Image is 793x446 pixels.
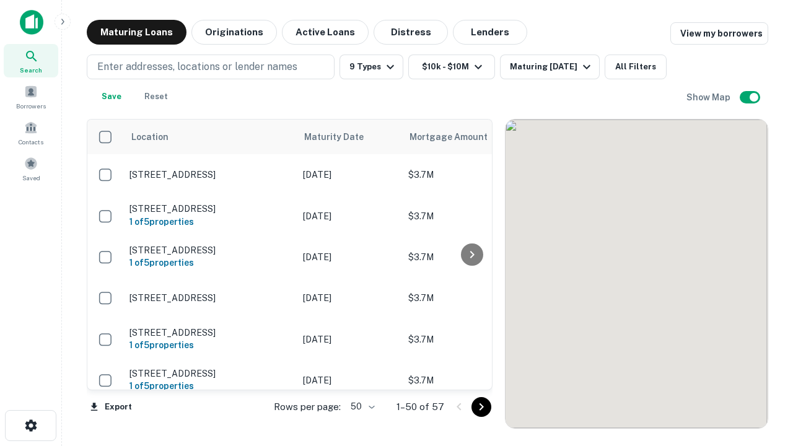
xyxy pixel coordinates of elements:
[297,120,402,154] th: Maturity Date
[303,168,396,181] p: [DATE]
[129,169,291,180] p: [STREET_ADDRESS]
[303,209,396,223] p: [DATE]
[129,327,291,338] p: [STREET_ADDRESS]
[408,250,532,264] p: $3.7M
[408,333,532,346] p: $3.7M
[303,333,396,346] p: [DATE]
[303,250,396,264] p: [DATE]
[304,129,380,144] span: Maturity Date
[396,400,444,414] p: 1–50 of 57
[408,374,532,387] p: $3.7M
[500,55,600,79] button: Maturing [DATE]
[408,168,532,181] p: $3.7M
[20,10,43,35] img: capitalize-icon.png
[408,291,532,305] p: $3.7M
[605,55,667,79] button: All Filters
[22,173,40,183] span: Saved
[731,347,793,406] iframe: Chat Widget
[129,256,291,269] h6: 1 of 5 properties
[453,20,527,45] button: Lenders
[129,203,291,214] p: [STREET_ADDRESS]
[402,120,538,154] th: Mortgage Amount
[4,80,58,113] a: Borrowers
[16,101,46,111] span: Borrowers
[87,55,335,79] button: Enter addresses, locations or lender names
[374,20,448,45] button: Distress
[4,44,58,77] a: Search
[136,84,176,109] button: Reset
[87,398,135,416] button: Export
[408,209,532,223] p: $3.7M
[129,215,291,229] h6: 1 of 5 properties
[510,59,594,74] div: Maturing [DATE]
[346,398,377,416] div: 50
[129,245,291,256] p: [STREET_ADDRESS]
[408,55,495,79] button: $10k - $10M
[4,152,58,185] a: Saved
[191,20,277,45] button: Originations
[19,137,43,147] span: Contacts
[129,292,291,304] p: [STREET_ADDRESS]
[670,22,768,45] a: View my borrowers
[4,116,58,149] a: Contacts
[274,400,341,414] p: Rows per page:
[686,90,732,104] h6: Show Map
[410,129,504,144] span: Mortgage Amount
[506,120,768,428] div: 0 0
[282,20,369,45] button: Active Loans
[471,397,491,417] button: Go to next page
[303,374,396,387] p: [DATE]
[303,291,396,305] p: [DATE]
[129,368,291,379] p: [STREET_ADDRESS]
[97,59,297,74] p: Enter addresses, locations or lender names
[131,129,169,144] span: Location
[129,338,291,352] h6: 1 of 5 properties
[92,84,131,109] button: Save your search to get updates of matches that match your search criteria.
[129,379,291,393] h6: 1 of 5 properties
[87,20,186,45] button: Maturing Loans
[340,55,403,79] button: 9 Types
[20,65,42,75] span: Search
[123,120,297,154] th: Location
